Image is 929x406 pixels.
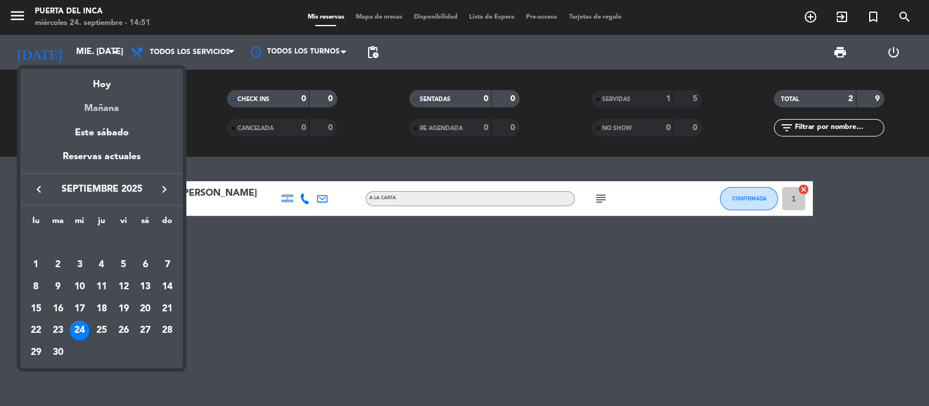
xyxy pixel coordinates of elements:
[135,276,157,298] td: 13 de septiembre de 2025
[135,214,157,232] th: sábado
[69,298,91,320] td: 17 de septiembre de 2025
[113,254,135,276] td: 5 de septiembre de 2025
[156,254,178,276] td: 7 de septiembre de 2025
[91,319,113,342] td: 25 de septiembre de 2025
[26,277,46,297] div: 8
[25,254,47,276] td: 1 de septiembre de 2025
[135,298,157,320] td: 20 de septiembre de 2025
[25,319,47,342] td: 22 de septiembre de 2025
[156,319,178,342] td: 28 de septiembre de 2025
[70,321,89,340] div: 24
[47,276,69,298] td: 9 de septiembre de 2025
[20,92,183,116] div: Mañana
[25,232,178,254] td: SEP.
[114,277,134,297] div: 12
[20,149,183,173] div: Reservas actuales
[70,255,89,275] div: 3
[113,319,135,342] td: 26 de septiembre de 2025
[20,117,183,149] div: Este sábado
[32,182,46,196] i: keyboard_arrow_left
[91,254,113,276] td: 4 de septiembre de 2025
[48,277,68,297] div: 9
[113,276,135,298] td: 12 de septiembre de 2025
[48,321,68,340] div: 23
[47,298,69,320] td: 16 de septiembre de 2025
[47,319,69,342] td: 23 de septiembre de 2025
[28,182,49,197] button: keyboard_arrow_left
[92,299,111,319] div: 18
[48,343,68,362] div: 30
[25,342,47,364] td: 29 de septiembre de 2025
[25,214,47,232] th: lunes
[47,254,69,276] td: 2 de septiembre de 2025
[69,276,91,298] td: 10 de septiembre de 2025
[135,319,157,342] td: 27 de septiembre de 2025
[157,277,177,297] div: 14
[91,298,113,320] td: 18 de septiembre de 2025
[114,299,134,319] div: 19
[92,321,111,340] div: 25
[113,298,135,320] td: 19 de septiembre de 2025
[113,214,135,232] th: viernes
[70,277,89,297] div: 10
[135,321,155,340] div: 27
[25,276,47,298] td: 8 de septiembre de 2025
[70,299,89,319] div: 17
[20,69,183,92] div: Hoy
[135,299,155,319] div: 20
[135,277,155,297] div: 13
[156,276,178,298] td: 14 de septiembre de 2025
[47,342,69,364] td: 30 de septiembre de 2025
[69,319,91,342] td: 24 de septiembre de 2025
[26,343,46,362] div: 29
[154,182,175,197] button: keyboard_arrow_right
[156,214,178,232] th: domingo
[69,254,91,276] td: 3 de septiembre de 2025
[114,321,134,340] div: 26
[26,255,46,275] div: 1
[157,321,177,340] div: 28
[26,321,46,340] div: 22
[48,299,68,319] div: 16
[157,255,177,275] div: 7
[156,298,178,320] td: 21 de septiembre de 2025
[69,214,91,232] th: miércoles
[26,299,46,319] div: 15
[157,182,171,196] i: keyboard_arrow_right
[48,255,68,275] div: 2
[47,214,69,232] th: martes
[91,276,113,298] td: 11 de septiembre de 2025
[92,255,111,275] div: 4
[114,255,134,275] div: 5
[135,255,155,275] div: 6
[135,254,157,276] td: 6 de septiembre de 2025
[157,299,177,319] div: 21
[49,182,154,197] span: septiembre 2025
[25,298,47,320] td: 15 de septiembre de 2025
[92,277,111,297] div: 11
[91,214,113,232] th: jueves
